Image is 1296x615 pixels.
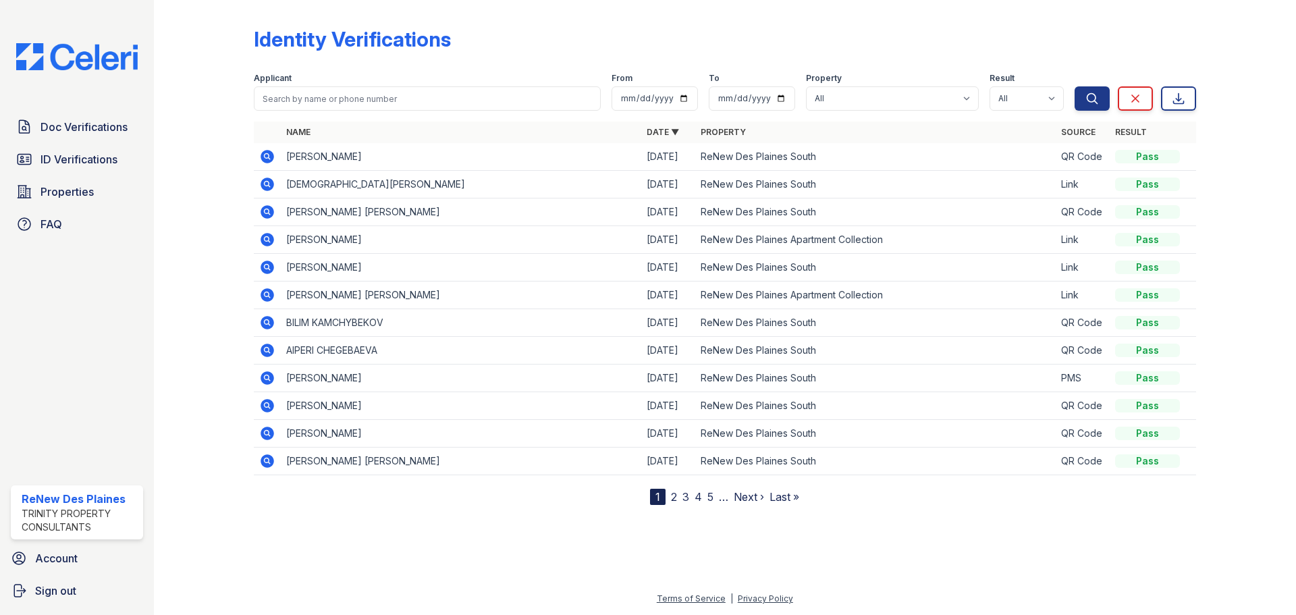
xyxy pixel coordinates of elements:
[695,392,1056,420] td: ReNew Des Plaines South
[281,309,641,337] td: BILIM KAMCHYBEKOV
[22,507,138,534] div: Trinity Property Consultants
[641,254,695,282] td: [DATE]
[281,282,641,309] td: [PERSON_NAME] [PERSON_NAME]
[612,73,632,84] label: From
[695,226,1056,254] td: ReNew Des Plaines Apartment Collection
[1115,127,1147,137] a: Result
[695,448,1056,475] td: ReNew Des Plaines South
[1115,178,1180,191] div: Pass
[657,593,726,604] a: Terms of Service
[806,73,842,84] label: Property
[286,127,310,137] a: Name
[650,489,666,505] div: 1
[1115,454,1180,468] div: Pass
[5,577,148,604] a: Sign out
[35,550,78,566] span: Account
[1056,392,1110,420] td: QR Code
[695,143,1056,171] td: ReNew Des Plaines South
[695,171,1056,198] td: ReNew Des Plaines South
[1056,171,1110,198] td: Link
[641,198,695,226] td: [DATE]
[1056,337,1110,365] td: QR Code
[281,337,641,365] td: AIPERI CHEGEBAEVA
[734,490,764,504] a: Next ›
[1115,344,1180,357] div: Pass
[254,27,451,51] div: Identity Verifications
[695,309,1056,337] td: ReNew Des Plaines South
[641,420,695,448] td: [DATE]
[281,198,641,226] td: [PERSON_NAME] [PERSON_NAME]
[695,282,1056,309] td: ReNew Des Plaines Apartment Collection
[695,198,1056,226] td: ReNew Des Plaines South
[5,43,148,70] img: CE_Logo_Blue-a8612792a0a2168367f1c8372b55b34899dd931a85d93a1a3d3e32e68fde9ad4.png
[11,113,143,140] a: Doc Verifications
[1056,420,1110,448] td: QR Code
[641,365,695,392] td: [DATE]
[1061,127,1096,137] a: Source
[671,490,677,504] a: 2
[254,86,601,111] input: Search by name or phone number
[1056,254,1110,282] td: Link
[641,171,695,198] td: [DATE]
[1115,399,1180,412] div: Pass
[1115,316,1180,329] div: Pass
[990,73,1015,84] label: Result
[641,282,695,309] td: [DATE]
[281,143,641,171] td: [PERSON_NAME]
[281,171,641,198] td: [DEMOGRAPHIC_DATA][PERSON_NAME]
[695,420,1056,448] td: ReNew Des Plaines South
[11,178,143,205] a: Properties
[1056,448,1110,475] td: QR Code
[281,448,641,475] td: [PERSON_NAME] [PERSON_NAME]
[40,216,62,232] span: FAQ
[11,146,143,173] a: ID Verifications
[641,143,695,171] td: [DATE]
[1115,288,1180,302] div: Pass
[1115,233,1180,246] div: Pass
[1115,205,1180,219] div: Pass
[641,309,695,337] td: [DATE]
[281,420,641,448] td: [PERSON_NAME]
[695,337,1056,365] td: ReNew Des Plaines South
[647,127,679,137] a: Date ▼
[1056,365,1110,392] td: PMS
[35,583,76,599] span: Sign out
[641,226,695,254] td: [DATE]
[701,127,746,137] a: Property
[1056,143,1110,171] td: QR Code
[281,226,641,254] td: [PERSON_NAME]
[738,593,793,604] a: Privacy Policy
[1115,427,1180,440] div: Pass
[695,254,1056,282] td: ReNew Des Plaines South
[281,392,641,420] td: [PERSON_NAME]
[1056,282,1110,309] td: Link
[730,593,733,604] div: |
[1115,261,1180,274] div: Pass
[1056,198,1110,226] td: QR Code
[22,491,138,507] div: ReNew Des Plaines
[682,490,689,504] a: 3
[709,73,720,84] label: To
[5,545,148,572] a: Account
[11,211,143,238] a: FAQ
[695,490,702,504] a: 4
[40,119,128,135] span: Doc Verifications
[1115,150,1180,163] div: Pass
[40,184,94,200] span: Properties
[695,365,1056,392] td: ReNew Des Plaines South
[641,337,695,365] td: [DATE]
[254,73,292,84] label: Applicant
[641,392,695,420] td: [DATE]
[1056,309,1110,337] td: QR Code
[1115,371,1180,385] div: Pass
[707,490,713,504] a: 5
[641,448,695,475] td: [DATE]
[281,365,641,392] td: [PERSON_NAME]
[719,489,728,505] span: …
[1056,226,1110,254] td: Link
[40,151,117,167] span: ID Verifications
[281,254,641,282] td: [PERSON_NAME]
[769,490,799,504] a: Last »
